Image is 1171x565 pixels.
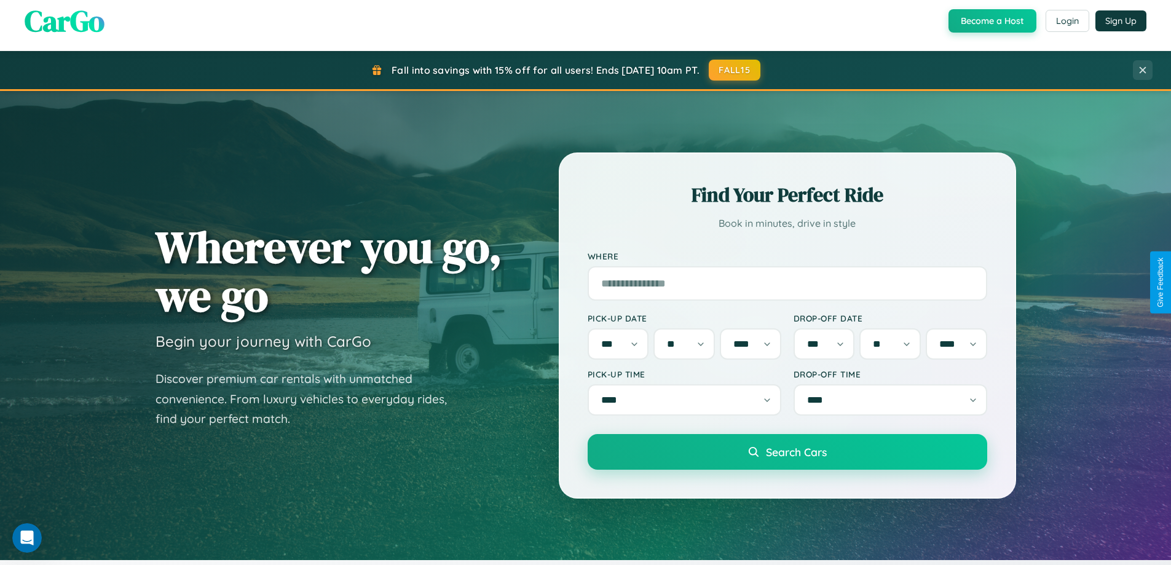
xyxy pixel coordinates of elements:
button: Search Cars [588,434,987,470]
span: CarGo [25,1,104,41]
h2: Find Your Perfect Ride [588,181,987,208]
label: Drop-off Date [794,313,987,323]
button: Sign Up [1095,10,1146,31]
button: FALL15 [709,60,760,81]
h1: Wherever you go, we go [156,223,502,320]
button: Login [1046,10,1089,32]
p: Discover premium car rentals with unmatched convenience. From luxury vehicles to everyday rides, ... [156,369,463,429]
label: Where [588,251,987,261]
iframe: Intercom live chat [12,523,42,553]
div: Give Feedback [1156,258,1165,307]
span: Search Cars [766,445,827,459]
h3: Begin your journey with CarGo [156,332,371,350]
label: Pick-up Date [588,313,781,323]
label: Pick-up Time [588,369,781,379]
p: Book in minutes, drive in style [588,215,987,232]
button: Become a Host [948,9,1036,33]
label: Drop-off Time [794,369,987,379]
span: Fall into savings with 15% off for all users! Ends [DATE] 10am PT. [392,64,700,76]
